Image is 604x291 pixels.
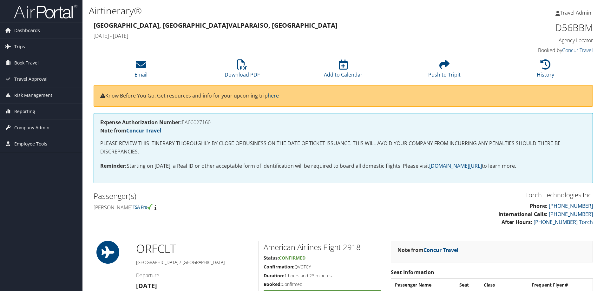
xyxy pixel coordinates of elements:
[94,21,338,30] strong: [GEOGRAPHIC_DATA], [GEOGRAPHIC_DATA] Valparaiso, [GEOGRAPHIC_DATA]
[264,273,381,279] h5: 1 hours and 23 minutes
[530,202,548,209] strong: Phone:
[560,9,591,16] span: Travel Admin
[14,104,35,119] span: Reporting
[14,23,40,38] span: Dashboards
[264,281,282,287] strong: Booked:
[100,162,586,170] p: Starting on [DATE], a Real ID or other acceptable form of identification will be required to boar...
[264,281,381,288] h5: Confirmed
[89,4,428,17] h1: Airtinerary®
[528,279,592,291] th: Frequent Flyer #
[100,120,586,125] h4: EA00027160
[136,241,254,257] h1: ORF CLT
[475,47,593,54] h4: Booked by
[225,63,260,78] a: Download PDF
[100,92,586,100] p: Know Before You Go: Get resources and info for your upcoming trip
[264,264,294,270] strong: Confirmation:
[135,63,148,78] a: Email
[136,272,254,279] h4: Departure
[100,127,161,134] strong: Note from
[475,21,593,34] h1: D56BBM
[133,204,153,210] img: tsa-precheck.png
[502,219,532,226] strong: After Hours:
[94,191,338,201] h2: Passenger(s)
[94,32,466,39] h4: [DATE] - [DATE]
[475,37,593,44] h4: Agency Locator
[555,3,598,22] a: Travel Admin
[264,242,381,253] h2: American Airlines Flight 2918
[537,63,554,78] a: History
[397,247,458,254] strong: Note from
[348,191,593,200] h3: Torch Technologies Inc.
[14,55,39,71] span: Book Travel
[126,127,161,134] a: Concur Travel
[324,63,363,78] a: Add to Calendar
[100,119,182,126] strong: Expense Authorization Number:
[100,162,127,169] strong: Reminder:
[264,264,381,270] h5: QVGTCY
[100,139,586,156] p: PLEASE REVIEW THIS ITINERARY THOROUGHLY BY CLOSE OF BUSINESS ON THE DATE OF TICKET ISSUANCE. THIS...
[549,211,593,218] a: [PHONE_NUMBER]
[429,162,482,169] a: [DOMAIN_NAME][URL]
[498,211,548,218] strong: International Calls:
[14,71,48,87] span: Travel Approval
[14,136,47,152] span: Employee Tools
[279,255,305,261] span: Confirmed
[264,255,279,261] strong: Status:
[136,281,157,290] strong: [DATE]
[481,279,528,291] th: Class
[14,120,49,136] span: Company Admin
[268,92,279,99] a: here
[391,269,434,276] strong: Seat Information
[392,279,456,291] th: Passenger Name
[136,259,254,266] h5: [GEOGRAPHIC_DATA] / [GEOGRAPHIC_DATA]
[549,202,593,209] a: [PHONE_NUMBER]
[534,219,593,226] a: [PHONE_NUMBER] Torch
[14,39,25,55] span: Trips
[14,87,52,103] span: Risk Management
[428,63,461,78] a: Push to Tripit
[456,279,480,291] th: Seat
[562,47,593,54] a: Concur Travel
[423,247,458,254] a: Concur Travel
[94,204,338,211] h4: [PERSON_NAME]
[14,4,77,19] img: airportal-logo.png
[264,273,284,279] strong: Duration:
